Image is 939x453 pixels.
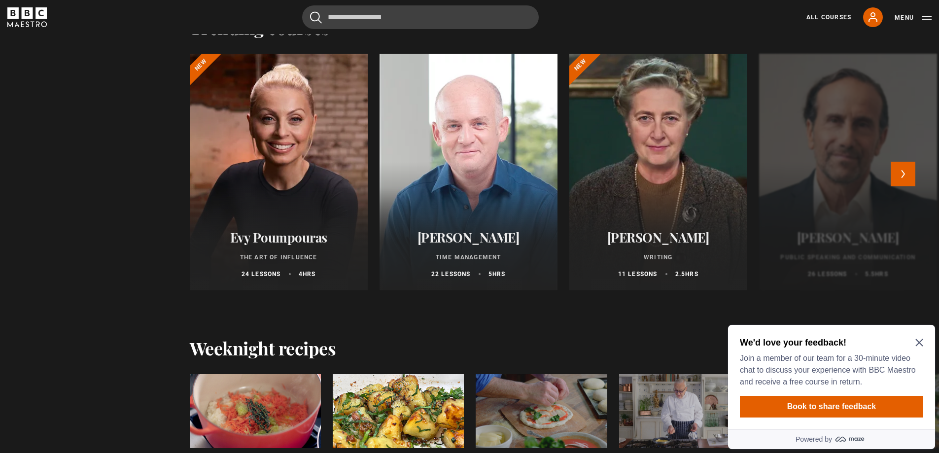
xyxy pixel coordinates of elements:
h2: [PERSON_NAME] [771,230,925,245]
input: Search [302,5,539,29]
button: Toggle navigation [895,13,932,23]
a: [PERSON_NAME] Time Management 22 lessons 5hrs [380,54,557,290]
p: 24 lessons [242,270,281,279]
a: [PERSON_NAME] Writing 11 lessons 2.5hrs New [569,54,747,290]
abbr: hrs [875,271,888,278]
p: Public Speaking and Communication [771,253,925,262]
p: Writing [581,253,735,262]
p: The Art of Influence [202,253,356,262]
button: Book to share feedback [16,75,199,97]
h2: We'd love your feedback! [16,16,195,28]
h2: Trending courses [190,17,330,38]
a: [PERSON_NAME] Public Speaking and Communication 26 lessons 5.5hrs [759,54,937,290]
p: 5.5 [865,270,888,279]
p: Join a member of our team for a 30-minute video chat to discuss your experience with BBC Maestro ... [16,32,195,67]
button: Submit the search query [310,11,322,24]
p: 22 lessons [431,270,471,279]
h2: Evy Poumpouras [202,230,356,245]
svg: BBC Maestro [7,7,47,27]
p: Time Management [391,253,546,262]
abbr: hrs [303,271,316,278]
p: 5 [488,270,506,279]
p: 4 [299,270,316,279]
p: 2.5 [675,270,698,279]
h2: [PERSON_NAME] [391,230,546,245]
h2: Weeknight recipes [190,338,336,358]
a: Powered by maze [4,108,211,128]
h2: [PERSON_NAME] [581,230,735,245]
div: Optional study invitation [4,4,211,128]
abbr: hrs [685,271,698,278]
p: 26 lessons [808,270,847,279]
p: 11 lessons [618,270,658,279]
button: Close Maze Prompt [191,18,199,26]
a: Evy Poumpouras The Art of Influence 24 lessons 4hrs New [190,54,368,290]
a: All Courses [806,13,851,22]
abbr: hrs [492,271,506,278]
